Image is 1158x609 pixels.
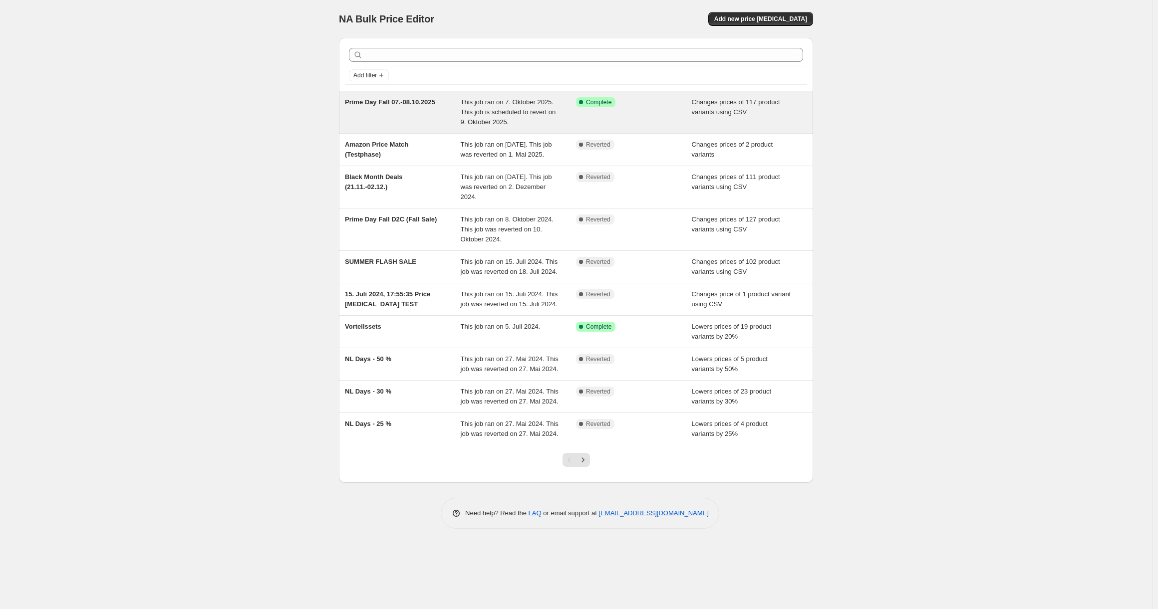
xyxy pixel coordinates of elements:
span: Lowers prices of 23 product variants by 30% [692,388,772,405]
span: This job ran on 27. Mai 2024. This job was reverted on 27. Mai 2024. [461,420,559,437]
span: 15. Juli 2024, 17:55:35 Price [MEDICAL_DATA] TEST [345,290,430,308]
button: Next [576,453,590,467]
span: NL Days - 25 % [345,420,391,427]
button: Add new price [MEDICAL_DATA] [708,12,813,26]
span: SUMMER FLASH SALE [345,258,416,265]
span: Changes price of 1 product variant using CSV [692,290,791,308]
span: Changes prices of 2 product variants [692,141,773,158]
span: or email support at [542,509,599,517]
span: Add filter [353,71,377,79]
span: Changes prices of 117 product variants using CSV [692,98,780,116]
span: This job ran on 7. Oktober 2025. This job is scheduled to revert on 9. Oktober 2025. [461,98,556,126]
span: Reverted [586,141,610,149]
span: Prime Day Fall 07.-08.10.2025 [345,98,435,106]
span: Reverted [586,173,610,181]
span: Vorteilssets [345,323,381,330]
span: This job ran on 15. Juli 2024. This job was reverted on 18. Juli 2024. [461,258,558,275]
span: Prime Day Fall D2C (Fall Sale) [345,215,437,223]
span: Need help? Read the [465,509,529,517]
span: Changes prices of 127 product variants using CSV [692,215,780,233]
span: Complete [586,98,611,106]
span: Amazon Price Match (Testphase) [345,141,408,158]
a: [EMAIL_ADDRESS][DOMAIN_NAME] [599,509,709,517]
a: FAQ [529,509,542,517]
span: This job ran on 15. Juli 2024. This job was reverted on 15. Juli 2024. [461,290,558,308]
span: NA Bulk Price Editor [339,13,434,24]
span: Changes prices of 111 product variants using CSV [692,173,780,191]
span: Reverted [586,258,610,266]
span: This job ran on [DATE]. This job was reverted on 1. Mai 2025. [461,141,552,158]
span: NL Days - 30 % [345,388,391,395]
span: NL Days - 50 % [345,355,391,363]
span: Lowers prices of 5 product variants by 50% [692,355,768,373]
span: Reverted [586,355,610,363]
span: Lowers prices of 4 product variants by 25% [692,420,768,437]
span: Black Month Deals (21.11.-02.12.) [345,173,403,191]
span: Complete [586,323,611,331]
span: Changes prices of 102 product variants using CSV [692,258,780,275]
span: This job ran on 27. Mai 2024. This job was reverted on 27. Mai 2024. [461,355,559,373]
span: This job ran on 8. Oktober 2024. This job was reverted on 10. Oktober 2024. [461,215,554,243]
span: Lowers prices of 19 product variants by 20% [692,323,772,340]
span: This job ran on [DATE]. This job was reverted on 2. Dezember 2024. [461,173,552,201]
span: Reverted [586,388,610,396]
span: Reverted [586,215,610,223]
span: Reverted [586,420,610,428]
span: This job ran on 5. Juli 2024. [461,323,541,330]
button: Add filter [349,69,389,81]
span: Add new price [MEDICAL_DATA] [714,15,807,23]
span: This job ran on 27. Mai 2024. This job was reverted on 27. Mai 2024. [461,388,559,405]
span: Reverted [586,290,610,298]
nav: Pagination [563,453,590,467]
